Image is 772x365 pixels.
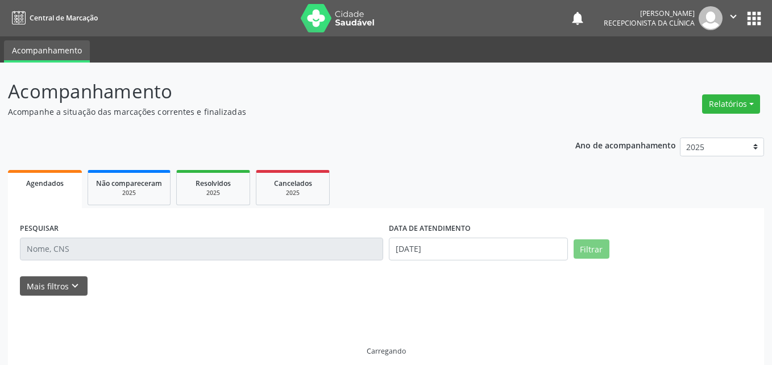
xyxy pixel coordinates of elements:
[575,138,676,152] p: Ano de acompanhamento
[26,179,64,188] span: Agendados
[727,10,740,23] i: 
[20,276,88,296] button: Mais filtroskeyboard_arrow_down
[8,9,98,27] a: Central de Marcação
[4,40,90,63] a: Acompanhamento
[744,9,764,28] button: apps
[574,239,609,259] button: Filtrar
[367,346,406,356] div: Carregando
[604,9,695,18] div: [PERSON_NAME]
[389,238,568,260] input: Selecione um intervalo
[274,179,312,188] span: Cancelados
[196,179,231,188] span: Resolvidos
[264,189,321,197] div: 2025
[20,220,59,238] label: PESQUISAR
[389,220,471,238] label: DATA DE ATENDIMENTO
[30,13,98,23] span: Central de Marcação
[699,6,723,30] img: img
[8,106,537,118] p: Acompanhe a situação das marcações correntes e finalizadas
[96,189,162,197] div: 2025
[8,77,537,106] p: Acompanhamento
[185,189,242,197] div: 2025
[96,179,162,188] span: Não compareceram
[604,18,695,28] span: Recepcionista da clínica
[69,280,81,292] i: keyboard_arrow_down
[570,10,586,26] button: notifications
[723,6,744,30] button: 
[702,94,760,114] button: Relatórios
[20,238,383,260] input: Nome, CNS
